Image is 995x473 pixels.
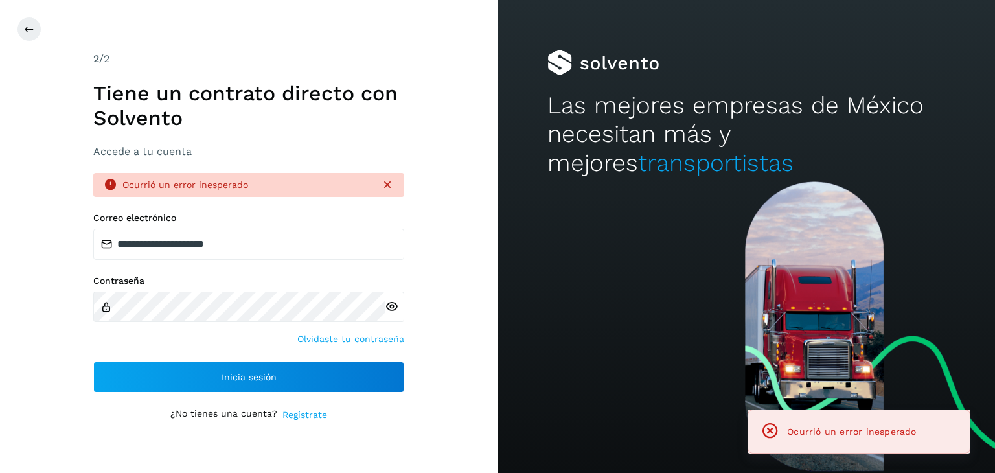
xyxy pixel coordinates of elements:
[170,408,277,422] p: ¿No tienes una cuenta?
[638,149,794,177] span: transportistas
[122,178,371,192] div: Ocurrió un error inesperado
[93,52,99,65] span: 2
[93,275,404,286] label: Contraseña
[93,51,404,67] div: /2
[547,91,945,178] h2: Las mejores empresas de México necesitan más y mejores
[297,332,404,346] a: Olvidaste tu contraseña
[282,408,327,422] a: Regístrate
[93,213,404,224] label: Correo electrónico
[222,373,277,382] span: Inicia sesión
[93,145,404,157] h3: Accede a tu cuenta
[787,426,916,437] span: Ocurrió un error inesperado
[93,81,404,131] h1: Tiene un contrato directo con Solvento
[93,362,404,393] button: Inicia sesión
